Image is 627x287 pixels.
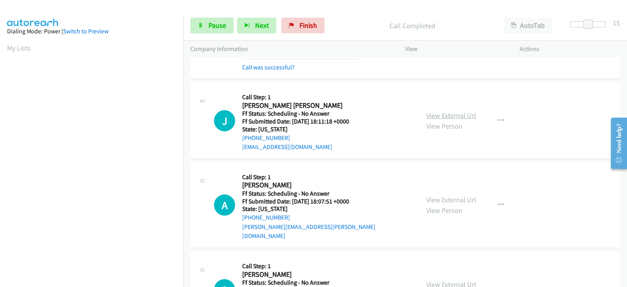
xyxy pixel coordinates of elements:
button: AutoTab [504,18,552,33]
a: Pause [190,18,234,33]
h5: Call Step: 1 [242,173,412,181]
button: Next [237,18,276,33]
h5: Ff Status: Scheduling - No Answer [242,110,359,118]
p: Actions [520,44,620,54]
h5: Ff Status: Scheduling - No Answer [242,190,412,198]
a: View External Url [426,195,476,204]
a: Switch to Preview [63,27,109,35]
div: 15 [613,18,620,28]
a: [EMAIL_ADDRESS][DOMAIN_NAME] [242,143,332,151]
a: [PHONE_NUMBER] [242,134,290,142]
h5: Call Step: 1 [242,93,359,101]
h2: [PERSON_NAME] [242,270,359,279]
h5: Call Step: 1 [242,262,359,270]
span: Pause [208,21,226,30]
p: Call Completed [335,20,489,31]
h5: State: [US_STATE] [242,125,359,133]
a: View External Url [426,111,476,120]
h2: [PERSON_NAME] [PERSON_NAME] [242,101,359,110]
a: Call was successful? [242,64,295,71]
h1: A [214,194,235,216]
p: Company Information [190,44,391,54]
span: Next [255,21,269,30]
h5: Ff Status: Scheduling - No Answer [242,279,359,287]
a: [PHONE_NUMBER] [242,214,290,221]
a: View Person [426,122,462,131]
h2: [PERSON_NAME] [242,181,359,190]
a: My Lists [7,44,31,53]
h5: Ff Submitted Date: [DATE] 18:11:18 +0000 [242,118,359,125]
div: The call is yet to be attempted [214,194,235,216]
p: View [405,44,506,54]
a: Finish [281,18,324,33]
h5: State: [US_STATE] [242,205,412,213]
a: View Person [426,206,462,215]
iframe: Resource Center [604,112,627,174]
div: Dialing Mode: Power | [7,27,176,36]
a: [PERSON_NAME][EMAIL_ADDRESS][PERSON_NAME][DOMAIN_NAME] [242,223,375,240]
span: Finish [299,21,317,30]
h1: J [214,110,235,131]
h5: Ff Submitted Date: [DATE] 18:07:51 +0000 [242,198,412,205]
